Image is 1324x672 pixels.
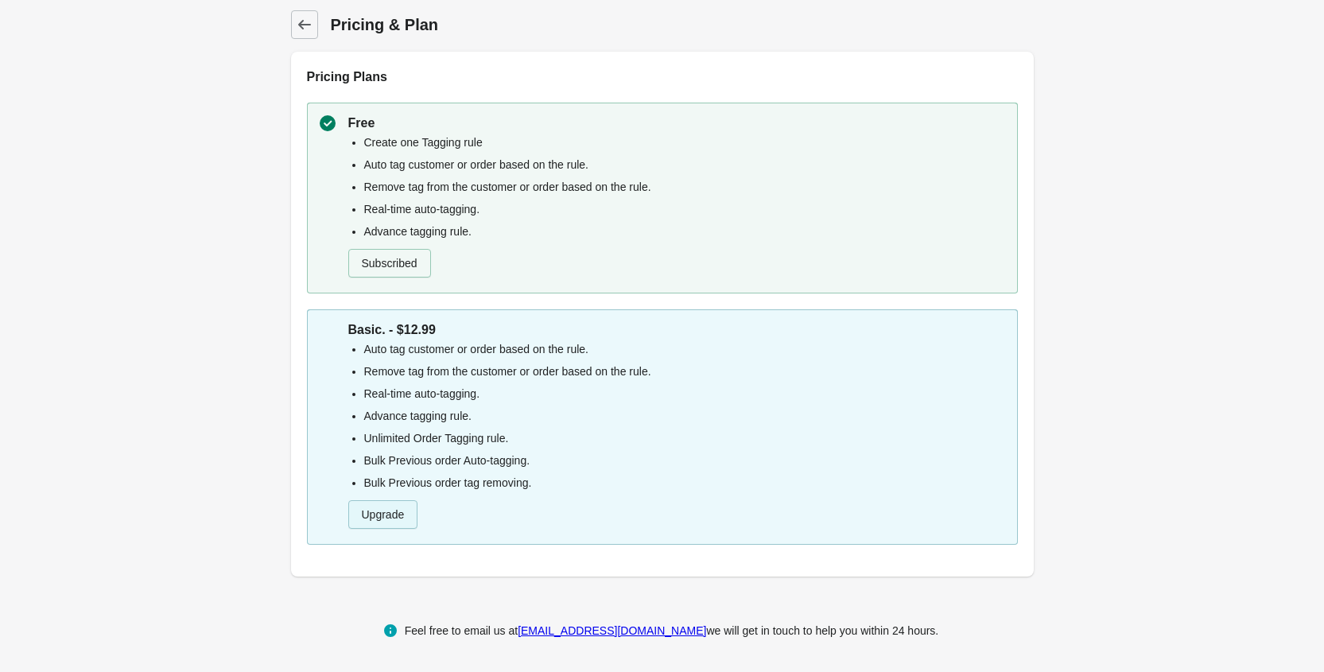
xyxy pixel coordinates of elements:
h2: Pricing Plans [307,68,1018,87]
li: Auto tag customer or order based on the rule. [364,157,1005,173]
li: Advance tagging rule. [364,223,1005,239]
button: Subscribed [348,249,431,278]
div: Feel free to email us at we will get in touch to help you within 24 hours. [405,621,939,640]
li: Real-time auto-tagging. [364,201,1005,217]
li: Remove tag from the customer or order based on the rule. [364,179,1005,195]
li: Bulk Previous order tag removing. [364,475,1005,491]
p: Free [348,114,1005,133]
h1: Pricing & Plan [331,14,1034,36]
li: Create one Tagging rule [364,134,1005,150]
li: Remove tag from the customer or order based on the rule. [364,363,1005,379]
li: Auto tag customer or order based on the rule. [364,341,1005,357]
li: Bulk Previous order Auto-tagging. [364,453,1005,468]
li: Advance tagging rule. [364,408,1005,424]
p: Basic. - $12.99 [348,320,1005,340]
li: Real-time auto-tagging. [364,386,1005,402]
a: [EMAIL_ADDRESS][DOMAIN_NAME] [518,624,706,637]
li: Unlimited Order Tagging rule. [364,430,1005,446]
button: Upgrade [348,500,418,529]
